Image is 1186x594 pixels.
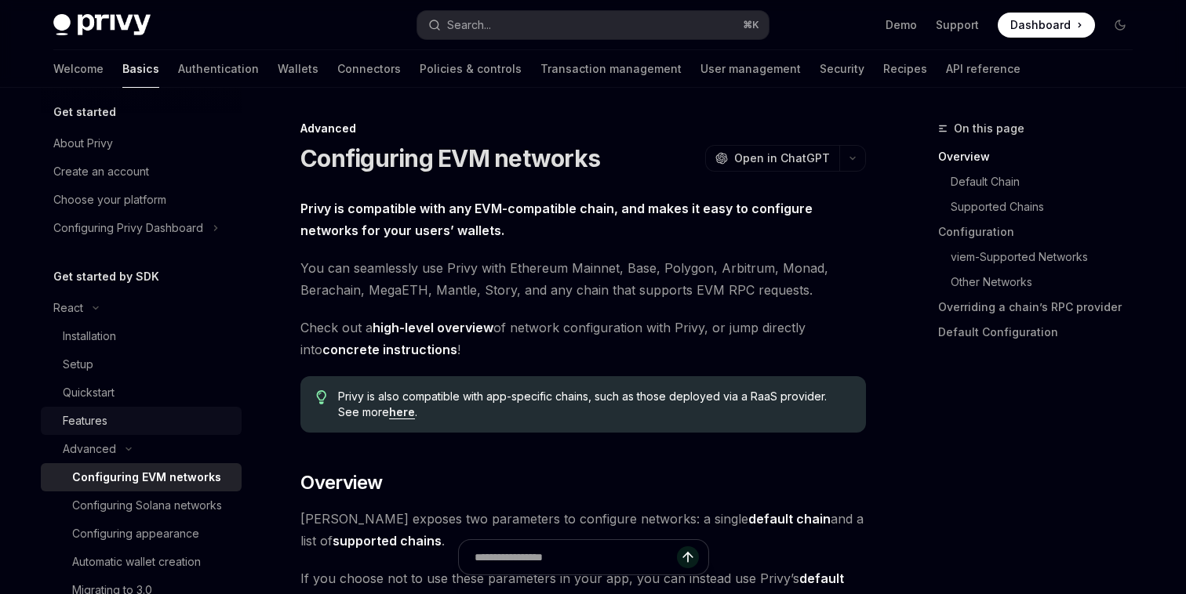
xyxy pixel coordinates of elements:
button: Toggle dark mode [1108,13,1133,38]
a: Security [820,50,864,88]
svg: Tip [316,390,327,404]
a: Authentication [178,50,259,88]
a: Basics [122,50,159,88]
div: Create an account [53,162,149,181]
a: Choose your platform [41,186,242,214]
span: [PERSON_NAME] exposes two parameters to configure networks: a single and a list of . [300,508,866,552]
a: Configuration [938,219,1145,244]
span: Overview [300,470,382,495]
a: Features [41,407,242,435]
a: Overriding a chain’s RPC provider [938,295,1145,320]
a: default chain [748,511,831,527]
button: Send message [677,546,699,568]
a: Configuring appearance [41,520,242,548]
a: Setup [41,350,242,378]
a: Automatic wallet creation [41,548,242,576]
a: here [389,405,415,419]
a: Installation [41,322,242,350]
a: Welcome [53,50,104,88]
a: Create an account [41,158,242,186]
a: Overview [938,144,1145,169]
a: supported chains [333,533,442,549]
span: On this page [954,119,1024,138]
div: Installation [63,327,116,346]
a: Support [936,17,979,33]
a: Dashboard [998,13,1095,38]
div: React [53,299,83,317]
div: Choose your platform [53,190,166,209]
img: dark logo [53,14,151,36]
button: Search...⌘K [417,11,769,39]
a: API reference [946,50,1020,88]
div: Configuring Privy Dashboard [53,219,203,237]
strong: supported chains [333,533,442,549]
a: Recipes [883,50,927,88]
div: Setup [63,355,93,374]
div: Configuring EVM networks [72,468,221,487]
a: Connectors [337,50,401,88]
a: Wallets [278,50,318,88]
span: Dashboard [1010,17,1071,33]
strong: Privy is compatible with any EVM-compatible chain, and makes it easy to configure networks for yo... [300,201,813,238]
div: Advanced [63,440,116,458]
a: About Privy [41,129,242,158]
div: Configuring appearance [72,524,199,543]
button: Open in ChatGPT [705,145,839,172]
a: Transaction management [540,50,682,88]
a: Policies & controls [420,50,522,88]
div: Advanced [300,121,866,136]
strong: default chain [748,511,831,527]
h1: Configuring EVM networks [300,144,600,172]
a: Configuring EVM networks [41,463,242,491]
a: viem-Supported Networks [951,244,1145,270]
h5: Get started by SDK [53,267,159,286]
span: Open in ChatGPT [734,150,830,166]
a: Demo [886,17,917,33]
a: Default Configuration [938,320,1145,345]
a: Default Chain [951,169,1145,194]
span: Privy is also compatible with app-specific chains, such as those deployed via a RaaS provider. Se... [338,389,850,420]
div: Search... [447,16,491,34]
a: concrete instructions [322,342,457,358]
a: User management [700,50,801,88]
div: Quickstart [63,383,115,402]
a: Supported Chains [951,194,1145,219]
a: high-level overview [373,320,493,336]
div: About Privy [53,134,113,153]
span: You can seamlessly use Privy with Ethereum Mainnet, Base, Polygon, Arbitrum, Monad, Berachain, Me... [300,257,866,301]
a: Other Networks [951,270,1145,295]
div: Configuring Solana networks [72,496,222,515]
a: Configuring Solana networks [41,491,242,520]
span: Check out a of network configuration with Privy, or jump directly into ! [300,317,866,360]
span: ⌘ K [743,19,759,31]
div: Automatic wallet creation [72,552,201,571]
a: Quickstart [41,378,242,407]
div: Features [63,411,107,430]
